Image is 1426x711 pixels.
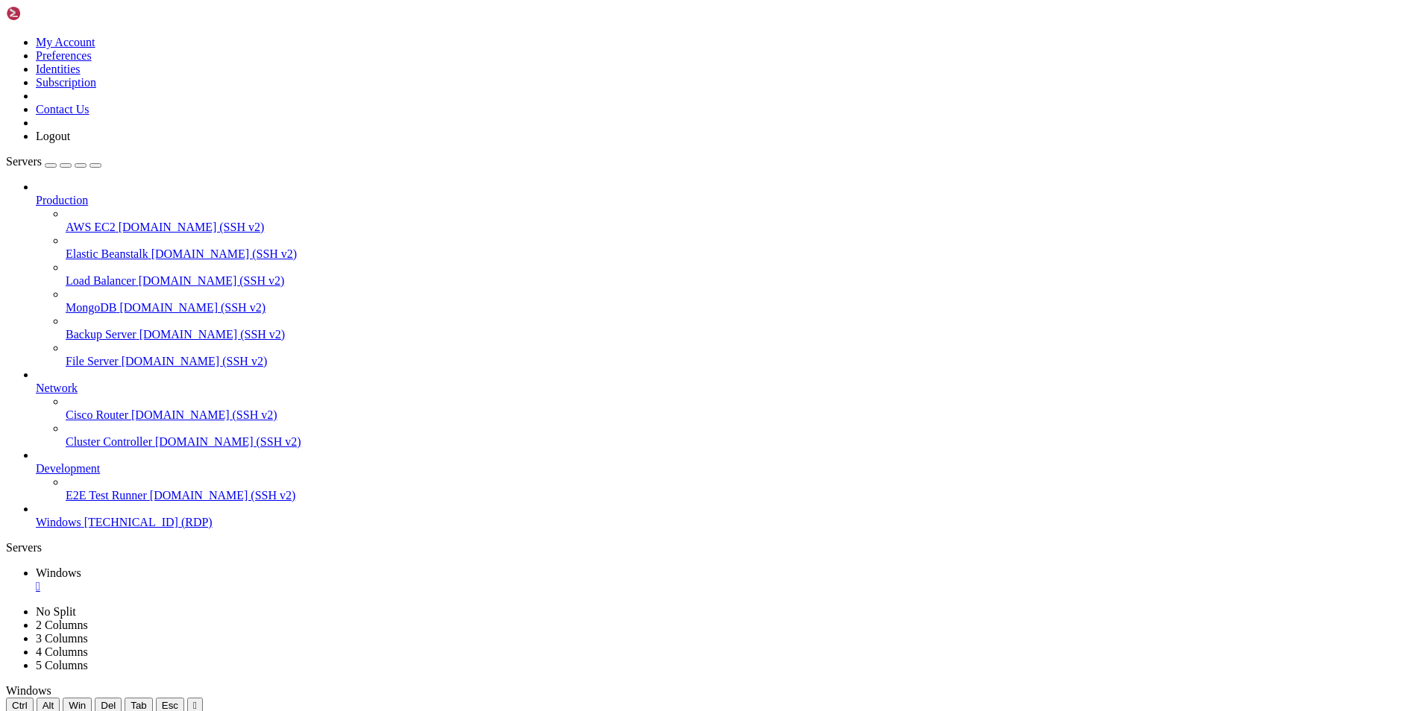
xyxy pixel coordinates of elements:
[101,700,116,711] span: Del
[36,130,70,142] a: Logout
[6,541,1420,554] div: Servers
[155,435,301,448] span: [DOMAIN_NAME] (SSH v2)
[36,462,100,475] span: Development
[36,566,81,579] span: Windows
[162,700,178,711] span: Esc
[69,700,86,711] span: Win
[139,274,285,287] span: [DOMAIN_NAME] (SSH v2)
[36,516,81,528] span: Windows
[36,194,88,206] span: Production
[36,76,96,89] a: Subscription
[66,408,1420,422] a: Cisco Router [DOMAIN_NAME] (SSH v2)
[6,155,42,168] span: Servers
[150,489,296,502] span: [DOMAIN_NAME] (SSH v2)
[139,328,286,341] span: [DOMAIN_NAME] (SSH v2)
[66,475,1420,502] li: E2E Test Runner [DOMAIN_NAME] (SSH v2)
[66,221,116,233] span: AWS EC2
[36,449,1420,502] li: Development
[36,368,1420,449] li: Network
[66,435,1420,449] a: Cluster Controller [DOMAIN_NAME] (SSH v2)
[122,355,268,367] span: [DOMAIN_NAME] (SSH v2)
[66,355,119,367] span: File Server
[12,700,28,711] span: Ctrl
[36,645,88,658] a: 4 Columns
[36,103,89,116] a: Contact Us
[131,700,147,711] span: Tab
[119,301,266,314] span: [DOMAIN_NAME] (SSH v2)
[193,700,197,711] div: 
[66,341,1420,368] li: File Server [DOMAIN_NAME] (SSH v2)
[66,315,1420,341] li: Backup Server [DOMAIN_NAME] (SSH v2)
[131,408,277,421] span: [DOMAIN_NAME] (SSH v2)
[151,247,298,260] span: [DOMAIN_NAME] (SSH v2)
[66,274,136,287] span: Load Balancer
[36,632,88,645] a: 3 Columns
[84,516,213,528] span: [TECHNICAL_ID] (RDP)
[66,328,1420,341] a: Backup Server [DOMAIN_NAME] (SSH v2)
[66,288,1420,315] li: MongoDB [DOMAIN_NAME] (SSH v2)
[66,435,152,448] span: Cluster Controller
[36,619,88,631] a: 2 Columns
[6,684,51,697] span: Windows
[36,63,81,75] a: Identities
[36,382,1420,395] a: Network
[36,180,1420,368] li: Production
[36,580,1420,593] a: 
[36,382,78,394] span: Network
[66,301,1420,315] a: MongoDB [DOMAIN_NAME] (SSH v2)
[36,502,1420,529] li: Windows [TECHNICAL_ID] (RDP)
[43,700,54,711] span: Alt
[6,6,92,21] img: Shellngn
[36,566,1420,593] a: Windows
[36,659,88,671] a: 5 Columns
[119,221,265,233] span: [DOMAIN_NAME] (SSH v2)
[66,261,1420,288] li: Load Balancer [DOMAIN_NAME] (SSH v2)
[36,194,1420,207] a: Production
[66,489,1420,502] a: E2E Test Runner [DOMAIN_NAME] (SSH v2)
[66,274,1420,288] a: Load Balancer [DOMAIN_NAME] (SSH v2)
[66,395,1420,422] li: Cisco Router [DOMAIN_NAME] (SSH v2)
[66,207,1420,234] li: AWS EC2 [DOMAIN_NAME] (SSH v2)
[66,247,1420,261] a: Elastic Beanstalk [DOMAIN_NAME] (SSH v2)
[66,301,116,314] span: MongoDB
[66,221,1420,234] a: AWS EC2 [DOMAIN_NAME] (SSH v2)
[66,247,148,260] span: Elastic Beanstalk
[36,605,76,618] a: No Split
[6,155,101,168] a: Servers
[66,328,136,341] span: Backup Server
[36,36,95,48] a: My Account
[36,49,92,62] a: Preferences
[66,355,1420,368] a: File Server [DOMAIN_NAME] (SSH v2)
[66,234,1420,261] li: Elastic Beanstalk [DOMAIN_NAME] (SSH v2)
[66,489,147,502] span: E2E Test Runner
[66,422,1420,449] li: Cluster Controller [DOMAIN_NAME] (SSH v2)
[36,516,1420,529] a: Windows [TECHNICAL_ID] (RDP)
[66,408,128,421] span: Cisco Router
[36,462,1420,475] a: Development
